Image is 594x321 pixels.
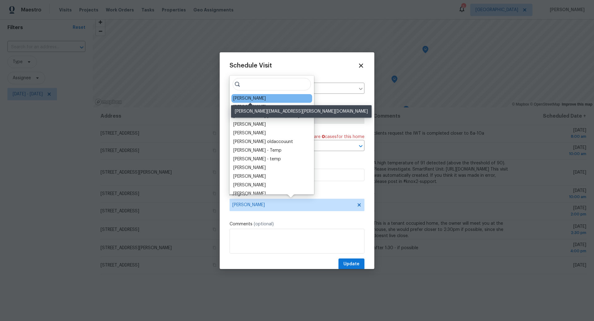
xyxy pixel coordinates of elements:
[233,130,266,136] div: [PERSON_NAME]
[358,62,364,69] span: Close
[233,139,293,145] div: [PERSON_NAME] oldaccouunt
[322,135,325,139] span: 0
[233,165,266,171] div: [PERSON_NAME]
[232,202,354,207] span: [PERSON_NAME]
[233,173,266,180] div: [PERSON_NAME]
[233,191,266,197] div: [PERSON_NAME]
[233,147,282,154] div: [PERSON_NAME] - Temp
[356,142,365,150] button: Open
[302,134,364,140] span: There are case s for this home
[233,156,281,162] div: [PERSON_NAME] - temp
[338,258,364,270] button: Update
[343,260,359,268] span: Update
[254,222,274,226] span: (optional)
[233,95,266,102] div: [PERSON_NAME]
[230,221,364,227] label: Comments
[230,63,272,69] span: Schedule Visit
[233,104,266,110] div: [PERSON_NAME]
[233,121,266,128] div: [PERSON_NAME]
[231,105,372,118] div: [PERSON_NAME][EMAIL_ADDRESS][PERSON_NAME][DOMAIN_NAME]
[233,182,266,188] div: [PERSON_NAME]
